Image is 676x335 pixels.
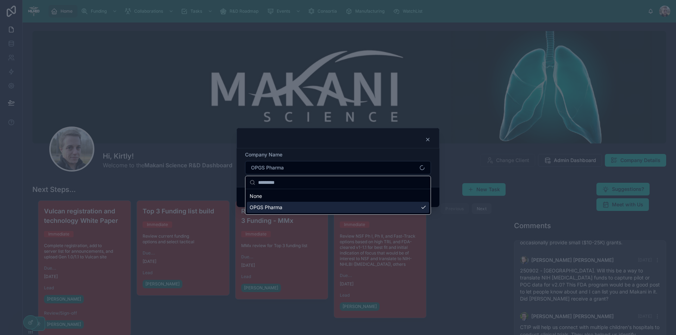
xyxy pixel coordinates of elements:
span: OPGS Pharma [251,164,284,171]
div: Suggestions [245,189,431,214]
span: OPGS Pharma [250,204,282,211]
div: None [247,191,429,202]
button: Select Button [245,161,431,174]
span: Company Name [245,152,282,157]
